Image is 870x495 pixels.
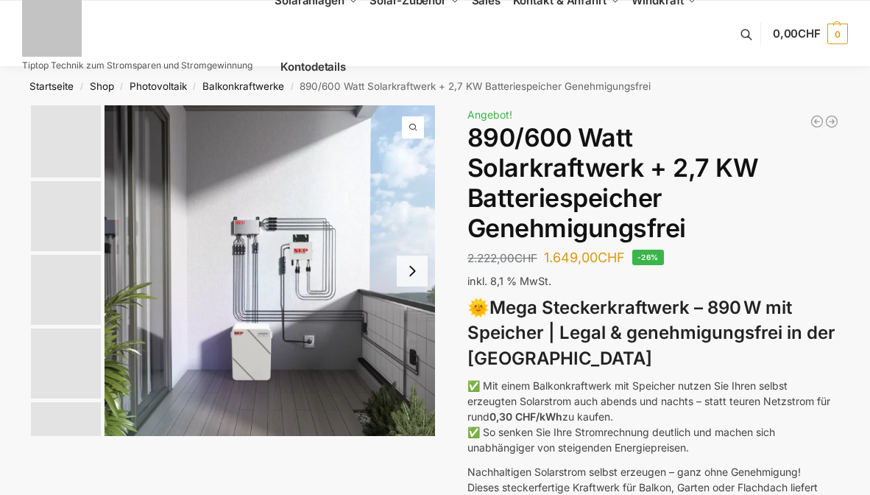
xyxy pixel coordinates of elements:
[187,81,202,93] span: /
[773,27,821,41] span: 0,00
[467,378,839,455] p: ✅ Mit einem Balkonkraftwerk mit Speicher nutzen Sie Ihren selbst erzeugten Solarstrom auch abends...
[467,275,551,287] span: inkl. 8,1 % MwSt.
[827,24,848,44] span: 0
[467,108,512,121] span: Angebot!
[280,60,346,74] span: Kontodetails
[31,255,101,325] img: Bificial im Vergleich zu billig Modulen
[467,297,835,370] strong: Mega Steckerkraftwerk – 890 W mit Speicher | Legal & genehmigungsfrei in der [GEOGRAPHIC_DATA]
[105,105,435,436] a: Steckerkraftwerk mit 2,7kwh-SpeicherBalkonkraftwerk mit 27kw Speicher
[514,251,537,265] span: CHF
[632,250,664,265] span: -26%
[467,251,537,265] bdi: 2.222,00
[397,256,428,287] button: Next slide
[798,27,821,41] span: CHF
[130,80,187,92] a: Photovoltaik
[31,105,101,178] img: Balkonkraftwerk mit 2,7kw Speicher
[275,34,352,100] a: Kontodetails
[31,181,101,251] img: Balkonkraftwerk mit 2,7kw Speicher
[773,12,848,56] a: 0,00CHF 0
[74,81,89,93] span: /
[598,250,625,265] span: CHF
[105,105,435,436] img: Balkonkraftwerk mit 2,7kw Speicher
[467,295,839,372] h3: 🌞
[467,123,839,243] h1: 890/600 Watt Solarkraftwerk + 2,7 KW Batteriespeicher Genehmigungsfrei
[824,114,839,129] a: Balkonkraftwerk 890 Watt Solarmodulleistung mit 2kW/h Zendure Speicher
[489,410,562,423] strong: 0,30 CHF/kWh
[90,80,114,92] a: Shop
[22,61,252,70] p: Tiptop Technik zum Stromsparen und Stromgewinnung
[31,329,101,399] img: BDS1000
[202,80,284,92] a: Balkonkraftwerke
[114,81,130,93] span: /
[31,402,101,472] img: Bificial 30 % mehr Leistung
[29,80,74,92] a: Startseite
[810,114,824,129] a: Balkonkraftwerk 445/600 Watt Bificial
[544,250,625,265] bdi: 1.649,00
